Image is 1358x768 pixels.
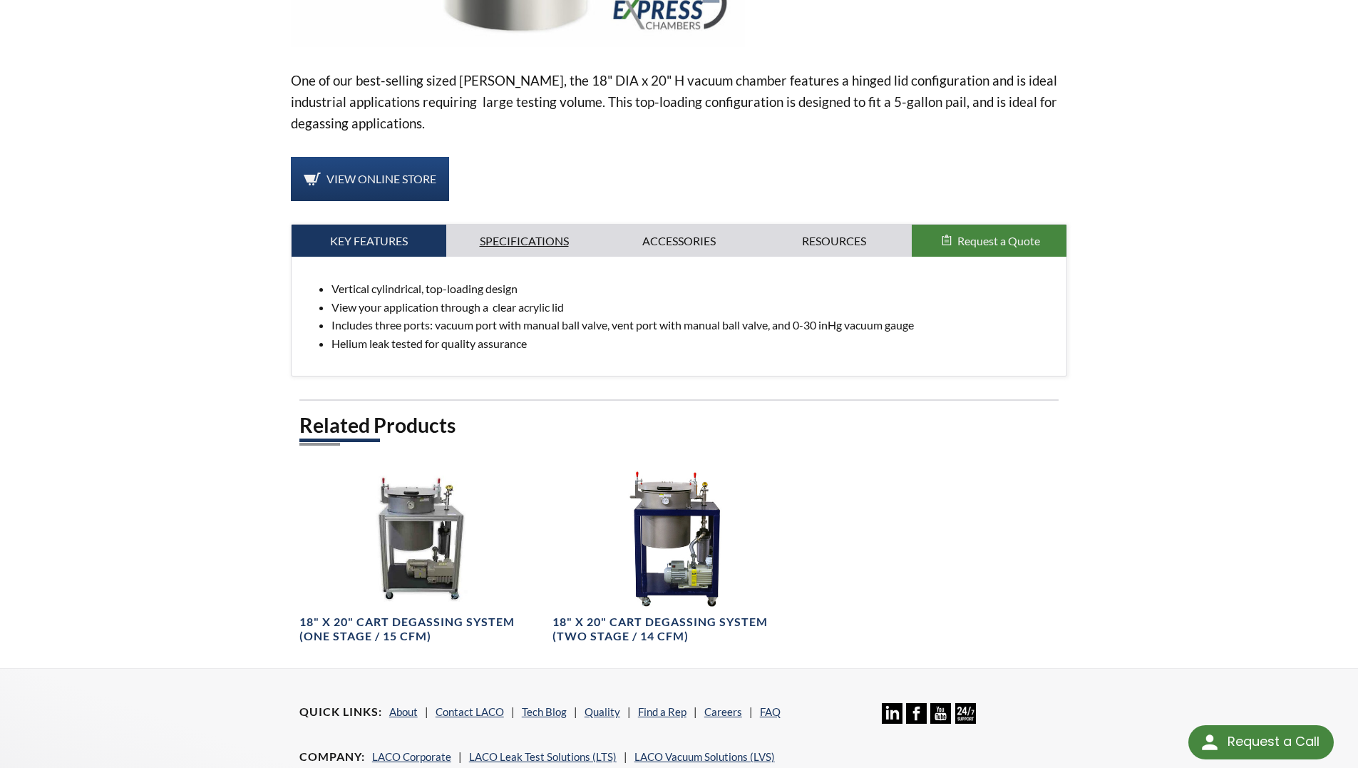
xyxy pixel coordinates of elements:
img: 24/7 Support Icon [955,703,976,724]
a: 24/7 Support [955,713,976,726]
h2: Related Products [299,412,1059,439]
a: Quality [585,705,620,718]
h4: Company [299,749,365,764]
a: Key Features [292,225,447,257]
li: Vertical cylindrical, top-loading design [331,280,1056,298]
a: LACO Leak Test Solutions (LTS) [469,750,617,763]
img: round button [1198,731,1221,754]
h4: 18" X 20" Cart Degassing System (Two Stage / 14 CFM) [552,615,797,645]
a: LACO Corporate [372,750,451,763]
a: 18" X 20" Cart Degassing System (One Stage / 15 CFM) image18" X 20" Cart Degassing System (One St... [299,470,544,645]
li: Includes three ports: vacuum port with manual ball valve, vent port with manual ball valve, and 0... [331,316,1056,334]
a: Specifications [446,225,602,257]
li: View your application through a clear acrylic lid [331,298,1056,317]
a: Cart Degas System ”18" X 20", front view18" X 20" Cart Degassing System (Two Stage / 14 CFM) [552,470,797,645]
div: Request a Call [1188,725,1334,759]
a: Careers [704,705,742,718]
button: Request a Quote [912,225,1067,257]
a: LACO Vacuum Solutions (LVS) [634,750,775,763]
li: Helium leak tested for quality assurance [331,334,1056,353]
a: About [389,705,418,718]
a: FAQ [760,705,781,718]
a: Find a Rep [638,705,686,718]
div: Request a Call [1228,725,1320,758]
a: Resources [756,225,912,257]
a: Tech Blog [522,705,567,718]
p: One of our best-selling sized [PERSON_NAME], the 18" DIA x 20" H vacuum chamber features a hinged... [291,70,1068,134]
h4: 18" X 20" Cart Degassing System (One Stage / 15 CFM) [299,615,544,645]
span: Request a Quote [957,234,1040,247]
a: Contact LACO [436,705,504,718]
h4: Quick Links [299,705,382,720]
span: View Online Store [326,172,436,185]
a: Accessories [602,225,757,257]
a: View Online Store [291,157,449,201]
